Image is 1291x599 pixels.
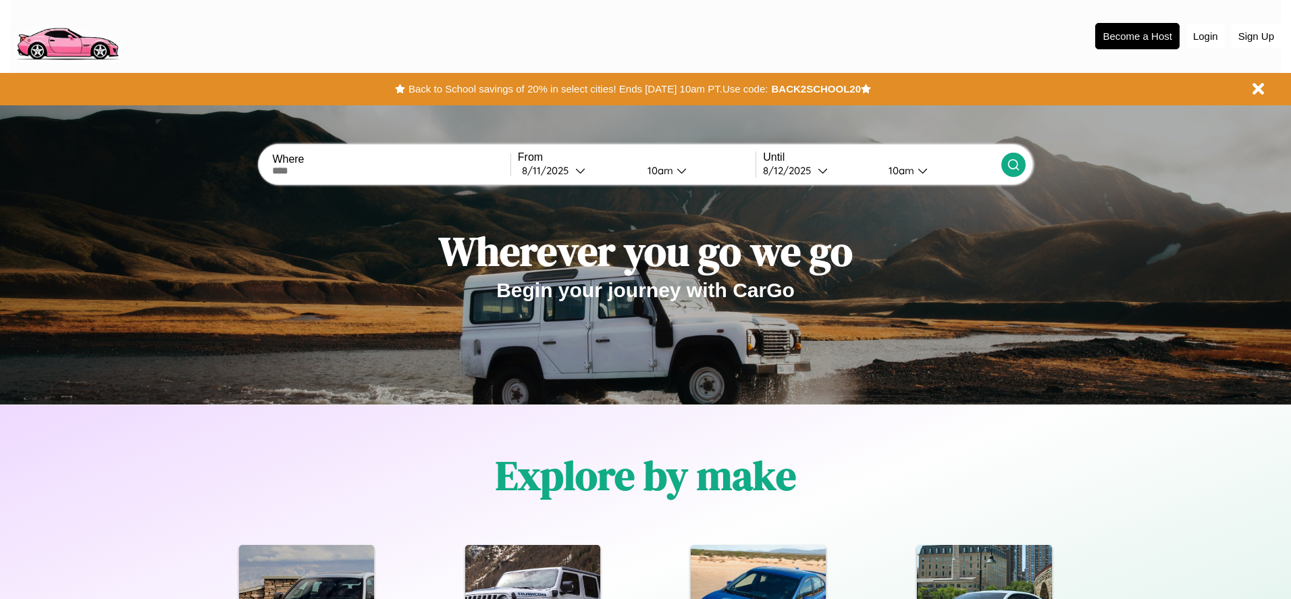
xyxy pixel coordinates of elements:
h1: Explore by make [496,448,796,503]
div: 8 / 11 / 2025 [522,164,575,177]
b: BACK2SCHOOL20 [771,83,861,95]
button: Back to School savings of 20% in select cities! Ends [DATE] 10am PT.Use code: [405,80,771,99]
button: 10am [878,163,1001,178]
label: From [518,151,756,163]
label: Until [763,151,1001,163]
button: Sign Up [1232,24,1281,49]
button: Login [1186,24,1225,49]
img: logo [10,7,124,63]
div: 10am [882,164,918,177]
div: 8 / 12 / 2025 [763,164,818,177]
label: Where [272,153,510,165]
button: 8/11/2025 [518,163,637,178]
div: 10am [641,164,677,177]
button: Become a Host [1095,23,1180,49]
button: 10am [637,163,756,178]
